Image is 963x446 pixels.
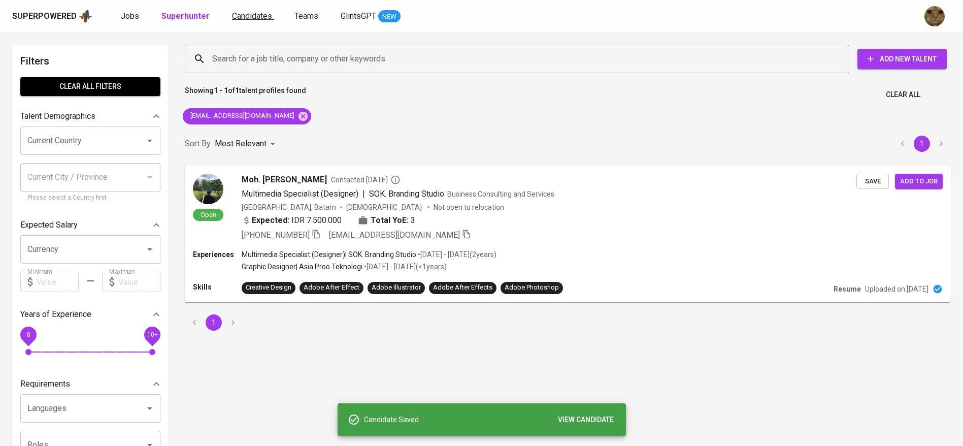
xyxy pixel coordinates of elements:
div: IDR 7.500.000 [242,214,342,227]
button: Clear All filters [20,77,160,96]
p: Experiences [193,249,242,260]
div: Adobe After Effects [433,283,492,293]
span: Clear All filters [28,80,152,93]
button: Add to job [895,174,943,189]
button: Open [143,401,157,416]
span: Add to job [900,176,938,187]
b: Expected: [252,214,289,227]
span: NEW [378,12,401,22]
p: Not open to relocation [434,202,504,212]
div: Creative Design [246,283,291,293]
span: SOK. Branding Studio [369,189,444,199]
a: Superpoweredapp logo [12,9,92,24]
span: VIEW CANDIDATE [558,413,614,426]
p: Years of Experience [20,308,91,321]
input: Value [37,272,79,292]
span: [EMAIL_ADDRESS][DOMAIN_NAME] [183,111,301,121]
p: Showing of talent profiles found [185,85,306,104]
button: page 1 [914,136,930,152]
span: Jobs [121,11,139,21]
p: Multimedia Specialist (Designer) | SOK. Branding Studio [242,249,416,260]
div: Adobe Illustrator [372,283,421,293]
div: [GEOGRAPHIC_DATA], Batam [242,202,336,212]
div: Candidate Saved [364,410,618,429]
nav: pagination navigation [185,314,243,331]
span: GlintsGPT [341,11,376,21]
button: Open [143,134,157,148]
span: 10+ [147,331,157,338]
button: Save [856,174,889,189]
a: OpenMoh. [PERSON_NAME]Contacted [DATE]Multimedia Specialist (Designer)|SOK. Branding StudioBusine... [185,166,951,302]
p: Requirements [20,378,70,390]
button: VIEW CANDIDATE [554,410,618,429]
div: Talent Demographics [20,106,160,126]
img: app logo [79,9,92,24]
span: Clear All [886,88,920,101]
span: [EMAIL_ADDRESS][DOMAIN_NAME] [329,230,460,240]
div: Years of Experience [20,304,160,325]
a: Superhunter [161,10,212,23]
nav: pagination navigation [893,136,951,152]
p: Most Relevant [215,138,267,150]
span: | [362,188,365,200]
span: Teams [294,11,318,21]
span: 3 [411,214,415,227]
span: Multimedia Specialist (Designer) [242,189,358,199]
span: [PHONE_NUMBER] [242,230,310,240]
h6: Filters [20,53,160,69]
span: Save [861,176,884,187]
div: Requirements [20,374,160,394]
a: Teams [294,10,320,23]
span: [DEMOGRAPHIC_DATA] [346,202,423,212]
input: Value [118,272,160,292]
p: • [DATE] - [DATE] ( 2 years ) [416,249,496,260]
span: Contacted [DATE] [331,175,401,185]
span: Open [196,210,220,219]
div: Expected Salary [20,215,160,235]
span: Business Consulting and Services [447,190,554,198]
p: Resume [834,284,861,294]
button: Clear All [882,85,924,104]
b: 1 - 1 [214,86,228,94]
p: Sort By [185,138,211,150]
p: Uploaded on [DATE] [865,284,928,294]
span: Candidates [232,11,272,21]
p: Please select a Country first [27,193,153,203]
b: Total YoE: [371,214,409,227]
span: 0 [26,331,30,338]
a: Candidates [232,10,274,23]
b: Superhunter [161,11,210,21]
p: Graphic Designer | Asia Proo Teknologi [242,262,362,272]
button: Open [143,242,157,257]
div: [EMAIL_ADDRESS][DOMAIN_NAME] [183,108,311,124]
div: Adobe Photoshop [505,283,559,293]
svg: By Batam recruiter [390,175,401,185]
a: GlintsGPT NEW [341,10,401,23]
img: c003ec4d7cd9a7b539e0588a8cf99a35.jpg [193,174,223,204]
button: Add New Talent [857,49,947,69]
button: page 1 [206,314,222,331]
p: Talent Demographics [20,110,95,122]
b: 1 [235,86,239,94]
img: ec6c0910-f960-4a00-a8f8-c5744e41279e.jpg [924,6,945,26]
div: Superpowered [12,11,77,22]
span: Add New Talent [866,53,939,66]
span: Moh. [PERSON_NAME] [242,174,327,186]
p: Skills [193,282,242,292]
p: • [DATE] - [DATE] ( <1 years ) [362,262,447,272]
p: Expected Salary [20,219,78,231]
div: Most Relevant [215,135,279,153]
div: Adobe After Effect [304,283,359,293]
a: Jobs [121,10,141,23]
